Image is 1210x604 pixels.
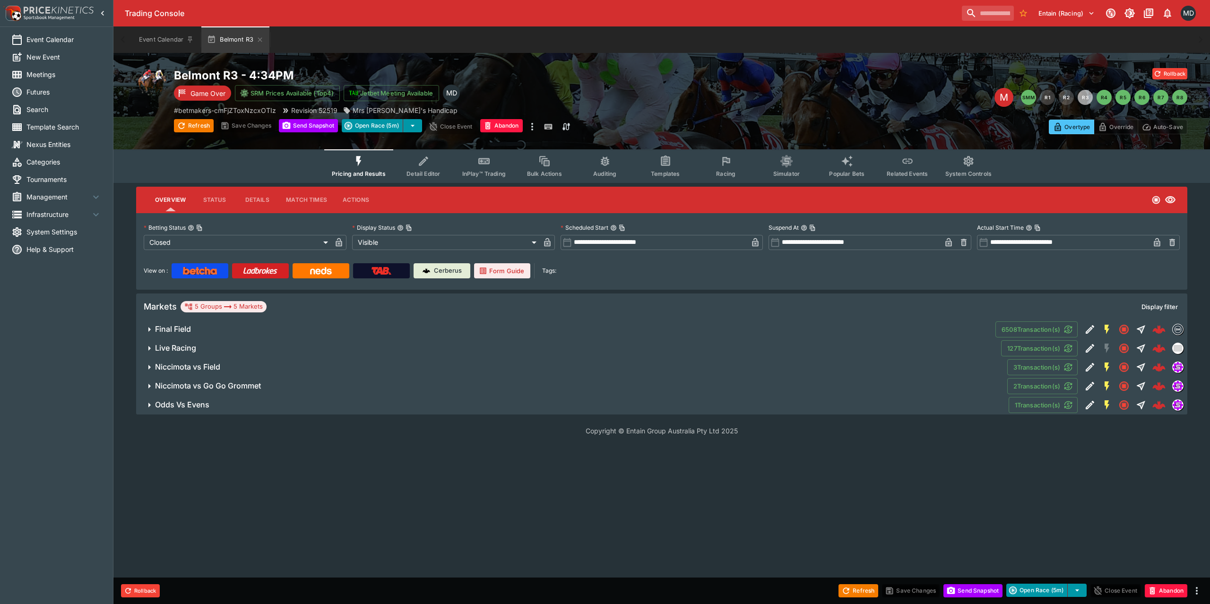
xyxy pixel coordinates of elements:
a: Form Guide [474,263,530,278]
button: R3 [1078,90,1093,105]
button: R2 [1059,90,1074,105]
span: Bulk Actions [527,170,562,177]
button: 1Transaction(s) [1009,397,1078,413]
button: Notifications [1159,5,1176,22]
button: Auto-Save [1138,120,1187,134]
p: Actual Start Time [977,224,1024,232]
button: Straight [1132,340,1149,357]
div: 9a295562-e84b-4505-ba59-a02459e9e7ca [1152,398,1166,412]
span: Simulator [773,170,800,177]
button: Open Race (5m) [1006,584,1068,597]
img: Ladbrokes [243,267,277,275]
button: more [1191,585,1202,596]
svg: Closed [1118,362,1130,373]
button: Match Times [278,189,335,211]
svg: Visible [1165,194,1176,206]
div: 6c8deff2-34ce-4d8e-a83f-26d0f2ecceee [1152,323,1166,336]
span: Templates [651,170,680,177]
span: Event Calendar [26,35,102,44]
button: Abandon [480,119,523,132]
span: System Settings [26,227,102,237]
img: logo-cerberus--red.svg [1152,361,1166,374]
button: SGM Enabled [1098,378,1115,395]
span: Tournaments [26,174,102,184]
div: 41cc9628-868e-4141-87a6-dfc3e8542cb9 [1152,361,1166,374]
button: R8 [1172,90,1187,105]
img: logo-cerberus--red.svg [1152,323,1166,336]
button: Documentation [1140,5,1157,22]
img: logo-cerberus--red.svg [1152,342,1166,355]
input: search [962,6,1014,21]
p: Copyright © Entain Group Australia Pty Ltd 2025 [113,426,1210,436]
button: Matthew Duncan [1178,3,1199,24]
div: Matthew Duncan [1181,6,1196,21]
p: Scheduled Start [561,224,608,232]
button: Toggle light/dark mode [1121,5,1138,22]
div: Matthew Duncan [443,85,460,102]
button: R1 [1040,90,1055,105]
p: Display Status [352,224,395,232]
a: 6c8deff2-34ce-4d8e-a83f-26d0f2ecceee [1149,320,1168,339]
button: No Bookmarks [1016,6,1031,21]
span: Popular Bets [829,170,864,177]
a: 57ee8666-7bc0-4e82-84de-0a51b51010a0 [1149,377,1168,396]
button: Edit Detail [1081,321,1098,338]
button: Select Tenant [1033,6,1100,21]
button: select merge strategy [403,119,422,132]
span: Infrastructure [26,209,90,219]
button: Niccimota vs Go Go Grommet [136,377,1007,396]
div: Edit Meeting [994,88,1013,107]
button: SGM Enabled [1098,359,1115,376]
div: 5 Groups 5 Markets [184,301,263,312]
button: Copy To Clipboard [406,224,412,231]
a: 9a295562-e84b-4505-ba59-a02459e9e7ca [1149,396,1168,414]
span: Racing [716,170,735,177]
img: jetbet-logo.svg [349,88,358,98]
button: Copy To Clipboard [196,224,203,231]
span: Template Search [26,122,102,132]
button: Belmont R3 [201,26,269,53]
a: Cerberus [414,263,470,278]
button: Closed [1115,359,1132,376]
button: Display filter [1136,299,1184,314]
img: Sportsbook Management [24,16,75,20]
svg: Closed [1151,195,1161,205]
button: Niccimota vs Field [136,358,1007,377]
button: Odds Vs Evens [136,396,1009,414]
span: New Event [26,52,102,62]
img: logo-cerberus--red.svg [1152,398,1166,412]
a: a02e598d-0ad6-45a2-b491-3b941fb656d6 [1149,339,1168,358]
button: SGM Disabled [1098,340,1115,357]
span: Management [26,192,90,202]
span: Pricing and Results [332,170,386,177]
h5: Markets [144,301,177,312]
div: Event type filters [324,149,999,183]
button: Rollback [121,584,160,597]
button: select merge strategy [1068,584,1087,597]
button: Overview [147,189,193,211]
img: PriceKinetics Logo [3,4,22,23]
span: Auditing [593,170,616,177]
button: SGM Enabled [1098,397,1115,414]
div: Start From [1049,120,1187,134]
button: Abandon [1145,584,1187,597]
button: 2Transaction(s) [1007,378,1078,394]
button: Closed [1115,397,1132,414]
button: Copy To Clipboard [1034,224,1041,231]
button: Refresh [174,119,214,132]
div: betmakers [1172,324,1184,335]
button: Jetbet Meeting Available [344,85,439,101]
div: a02e598d-0ad6-45a2-b491-3b941fb656d6 [1152,342,1166,355]
button: Straight [1132,378,1149,395]
button: Suspend AtCopy To Clipboard [801,224,807,231]
button: Refresh [838,584,878,597]
button: Send Snapshot [943,584,1003,597]
nav: pagination navigation [1021,90,1187,105]
div: Visible [352,235,540,250]
button: Override [1094,120,1138,134]
svg: Closed [1118,380,1130,392]
span: System Controls [945,170,992,177]
p: Overtype [1064,122,1090,132]
div: simulator [1172,399,1184,411]
button: more [527,119,538,134]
